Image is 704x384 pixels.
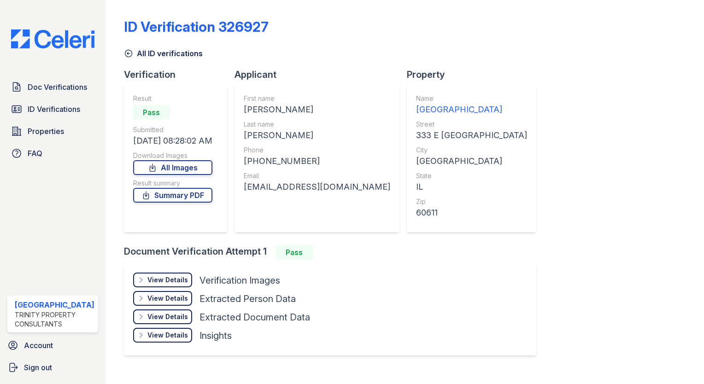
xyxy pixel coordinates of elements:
[7,122,98,140] a: Properties
[199,274,280,287] div: Verification Images
[244,171,390,180] div: Email
[244,94,390,103] div: First name
[4,336,102,355] a: Account
[133,151,212,160] div: Download Images
[24,340,53,351] span: Account
[133,179,212,188] div: Result summary
[244,103,390,116] div: [PERSON_NAME]
[244,145,390,155] div: Phone
[147,312,188,321] div: View Details
[407,68,544,81] div: Property
[199,311,310,324] div: Extracted Document Data
[199,292,296,305] div: Extracted Person Data
[133,125,212,134] div: Submitted
[7,100,98,118] a: ID Verifications
[235,68,407,81] div: Applicant
[28,81,87,93] span: Doc Verifications
[4,358,102,377] a: Sign out
[133,188,212,203] a: Summary PDF
[147,331,188,340] div: View Details
[244,120,390,129] div: Last name
[4,29,102,48] img: CE_Logo_Blue-a8612792a0a2168367f1c8372b55b34899dd931a85d93a1a3d3e32e68fde9ad4.png
[28,104,80,115] span: ID Verifications
[133,134,212,147] div: [DATE] 08:28:02 AM
[24,362,52,373] span: Sign out
[7,78,98,96] a: Doc Verifications
[15,310,94,329] div: Trinity Property Consultants
[147,294,188,303] div: View Details
[28,126,64,137] span: Properties
[7,144,98,163] a: FAQ
[199,329,232,342] div: Insights
[665,347,695,375] iframe: chat widget
[124,245,544,260] div: Document Verification Attempt 1
[124,18,269,35] div: ID Verification 326927
[133,105,170,120] div: Pass
[133,160,212,175] a: All Images
[416,180,527,193] div: IL
[276,245,313,260] div: Pass
[147,275,188,285] div: View Details
[124,48,203,59] a: All ID verifications
[28,148,42,159] span: FAQ
[244,155,390,168] div: [PHONE_NUMBER]
[416,197,527,206] div: Zip
[416,171,527,180] div: State
[133,94,212,103] div: Result
[416,145,527,155] div: City
[416,129,527,142] div: 333 E [GEOGRAPHIC_DATA]
[244,180,390,193] div: [EMAIL_ADDRESS][DOMAIN_NAME]
[15,299,94,310] div: [GEOGRAPHIC_DATA]
[416,206,527,219] div: 60611
[416,94,527,116] a: Name [GEOGRAPHIC_DATA]
[124,68,235,81] div: Verification
[416,103,527,116] div: [GEOGRAPHIC_DATA]
[416,120,527,129] div: Street
[416,94,527,103] div: Name
[244,129,390,142] div: [PERSON_NAME]
[416,155,527,168] div: [GEOGRAPHIC_DATA]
